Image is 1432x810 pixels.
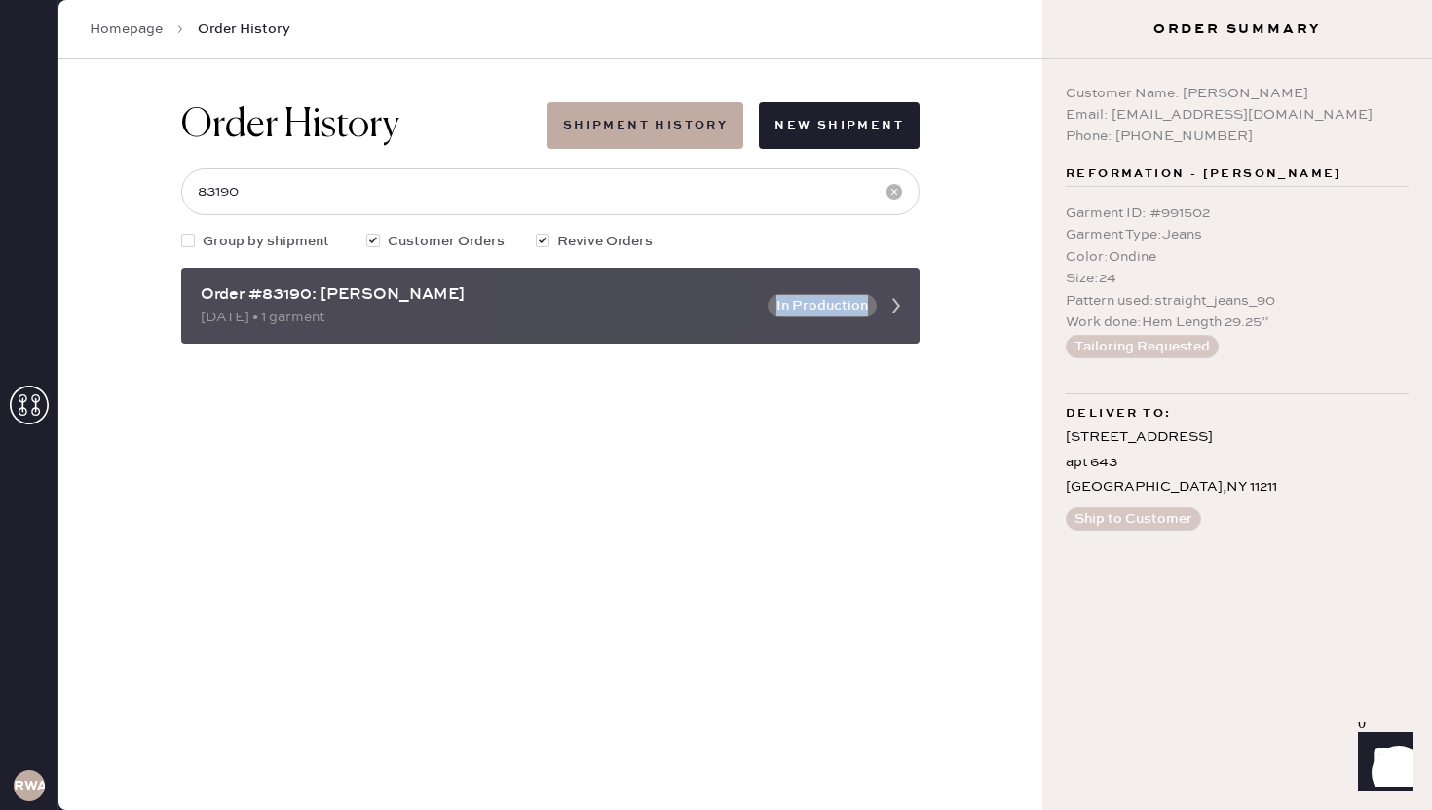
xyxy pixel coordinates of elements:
[1066,335,1219,358] button: Tailoring Requested
[201,283,756,307] div: Order #83190: [PERSON_NAME]
[1066,224,1409,245] div: Garment Type : Jeans
[90,19,163,39] a: Homepage
[203,231,329,252] span: Group by shipment
[198,19,290,39] span: Order History
[1066,104,1409,126] div: Email: [EMAIL_ADDRESS][DOMAIN_NAME]
[1066,268,1409,289] div: Size : 24
[1042,19,1432,39] h3: Order Summary
[1066,290,1409,312] div: Pattern used : straight_jeans_90
[768,294,877,317] button: In Production
[1066,246,1409,268] div: Color : Ondine
[1066,312,1409,333] div: Work done : Hem Length 29.25”
[1066,425,1409,499] div: [STREET_ADDRESS] apt 643 [GEOGRAPHIC_DATA] , NY 11211
[1066,202,1409,224] div: Garment ID : # 991502
[1066,126,1409,147] div: Phone: [PHONE_NUMBER]
[547,102,743,149] button: Shipment History
[1339,722,1423,806] iframe: Front Chat
[388,231,505,252] span: Customer Orders
[1066,402,1171,425] span: Deliver to:
[14,779,45,792] h3: RWA
[201,307,756,328] div: [DATE] • 1 garment
[557,231,653,252] span: Revive Orders
[1066,83,1409,104] div: Customer Name: [PERSON_NAME]
[1066,507,1201,531] button: Ship to Customer
[181,168,920,215] input: Search by order number, customer name, email or phone number
[759,102,920,149] button: New Shipment
[1066,163,1342,186] span: Reformation - [PERSON_NAME]
[181,102,399,149] h1: Order History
